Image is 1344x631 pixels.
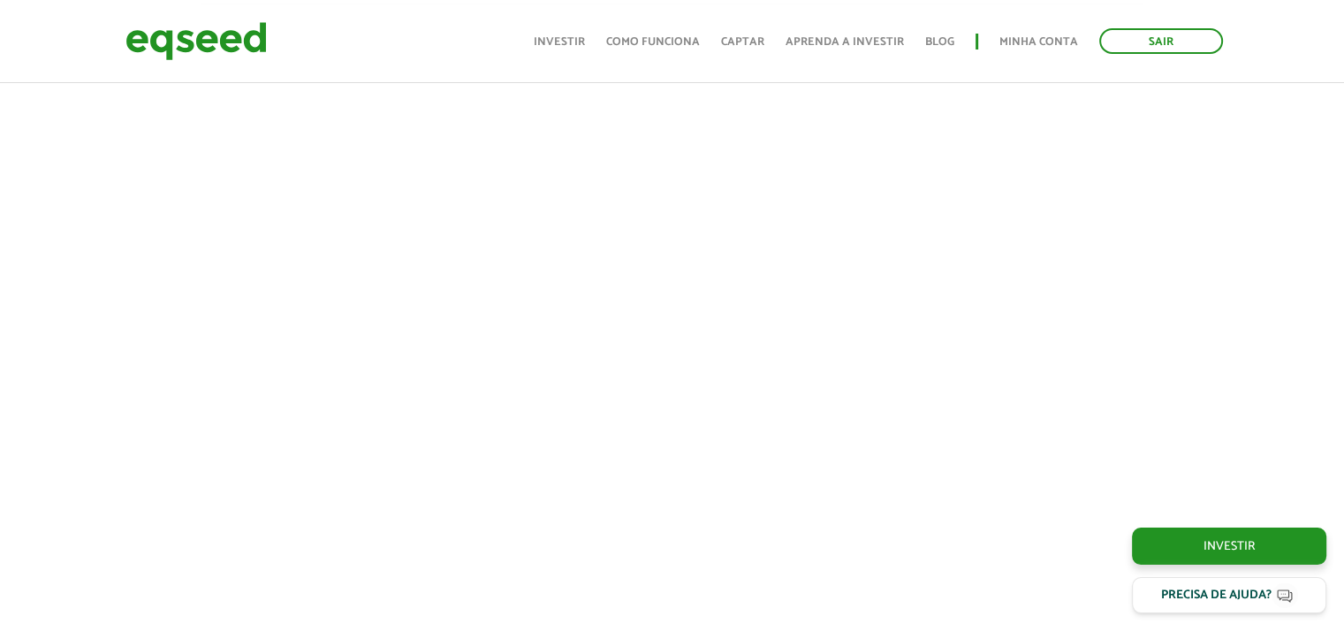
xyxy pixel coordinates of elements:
[125,18,267,65] img: EqSeed
[534,36,585,48] a: Investir
[925,36,954,48] a: Blog
[606,36,700,48] a: Como funciona
[721,36,764,48] a: Captar
[786,36,904,48] a: Aprenda a investir
[999,36,1078,48] a: Minha conta
[1132,528,1326,565] a: Investir
[1099,28,1223,54] a: Sair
